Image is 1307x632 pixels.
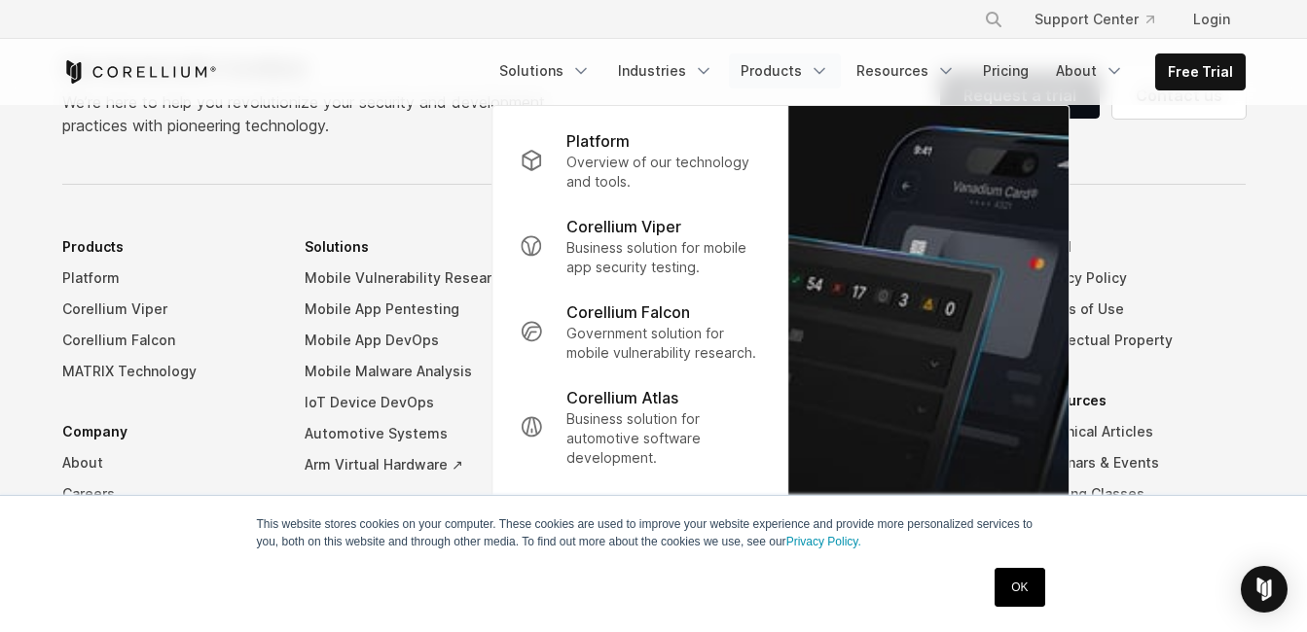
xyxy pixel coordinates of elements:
a: Corellium Solo Community solution for mobile security discovery. [504,479,776,565]
a: Solutions [488,53,602,88]
img: Matrix_WebNav_1x [788,106,1070,577]
a: Support Center [1019,2,1170,37]
p: We’re here to help you revolutionize your security and development practices with pioneering tech... [62,90,561,137]
a: Login [1178,2,1246,37]
p: Corellium Viper [566,215,681,238]
a: Mobile App Pentesting [305,294,517,325]
a: OK [995,568,1044,607]
a: Platform [62,263,274,294]
a: Products [729,53,841,88]
a: Free Trial [1156,54,1245,89]
a: Corellium Falcon [62,325,274,356]
div: Open Intercom Messenger [1241,566,1288,613]
p: Corellium Solo [566,491,674,514]
a: About [1044,53,1136,88]
a: Automotive Systems [305,418,517,449]
a: Terms of Use [1034,294,1246,325]
p: Overview of our technology and tools. [566,153,760,192]
a: Arm Virtual Hardware ↗ [305,449,517,480]
p: Business solution for automotive software development. [566,409,760,468]
a: Careers [62,478,274,509]
a: IoT Device DevOps [305,387,517,418]
a: Platform Overview of our technology and tools. [504,118,776,203]
a: Corellium Viper [62,294,274,325]
a: Technical Articles [1034,416,1246,447]
a: Intellectual Property [1034,325,1246,356]
p: Business solution for mobile app security testing. [566,238,760,277]
a: Corellium Viper Business solution for mobile app security testing. [504,203,776,289]
a: Training Classes [1034,478,1246,509]
a: MATRIX Technology [62,356,274,387]
button: Search [976,2,1011,37]
a: Privacy Policy. [786,535,861,548]
p: Government solution for mobile vulnerability research. [566,324,760,363]
a: About [62,447,274,478]
p: Platform [566,129,630,153]
a: Industries [606,53,725,88]
a: Mobile App DevOps [305,325,517,356]
a: Resources [845,53,967,88]
a: MATRIX Technology Mobile app testing and reporting automation. [788,106,1070,577]
div: Navigation Menu [488,53,1246,90]
a: Corellium Atlas Business solution for automotive software development. [504,374,776,479]
a: Pricing [971,53,1040,88]
a: Mobile Malware Analysis [305,356,517,387]
p: Corellium Atlas [566,386,678,409]
a: Corellium Falcon Government solution for mobile vulnerability research. [504,289,776,374]
a: Mobile Vulnerability Research [305,263,517,294]
p: Corellium Falcon [566,300,690,324]
a: Privacy Policy [1034,263,1246,294]
div: Navigation Menu [961,2,1246,37]
a: Corellium Home [62,60,217,84]
p: This website stores cookies on your computer. These cookies are used to improve your website expe... [257,515,1051,550]
a: Webinars & Events [1034,447,1246,478]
